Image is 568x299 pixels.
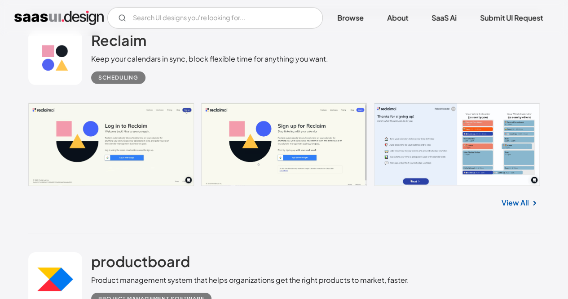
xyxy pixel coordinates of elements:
form: Email Form [107,7,323,29]
div: Product management system that helps organizations get the right products to market, faster. [91,275,409,286]
a: View All [502,197,529,208]
h2: productboard [91,252,190,270]
a: Reclaim [91,31,146,54]
a: home [14,11,104,25]
a: productboard [91,252,190,275]
input: Search UI designs you're looking for... [107,7,323,29]
div: Keep your calendars in sync, block flexible time for anything you want. [91,54,328,64]
div: Scheduling [98,72,138,83]
a: Submit UI Request [469,8,554,28]
a: About [376,8,419,28]
a: Browse [326,8,374,28]
h2: Reclaim [91,31,146,49]
a: SaaS Ai [421,8,467,28]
